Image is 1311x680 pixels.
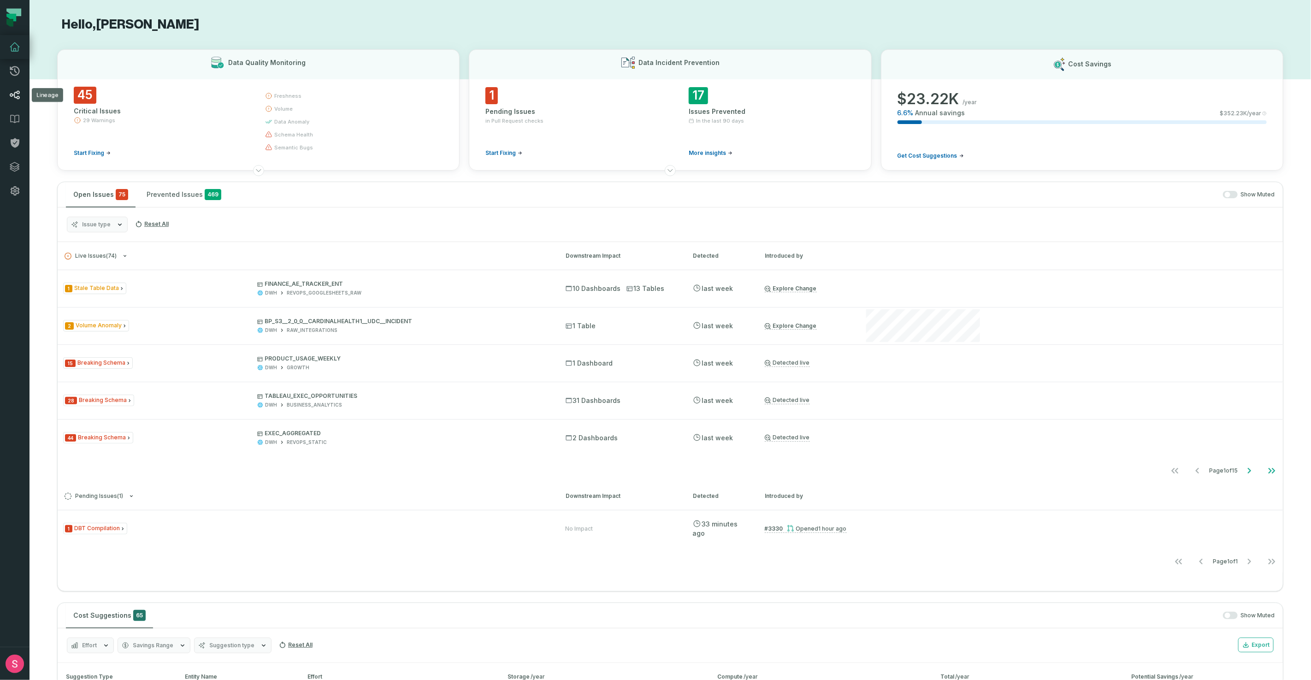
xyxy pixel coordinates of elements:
[963,99,977,106] span: /year
[257,280,549,288] p: FINANCE_AE_TRACKER_ENT
[65,360,76,367] span: Severity
[205,189,221,200] span: 469
[566,359,613,368] span: 1 Dashboard
[63,432,133,443] span: Issue Type
[65,397,77,404] span: Severity
[265,402,277,408] div: DWH
[275,638,316,652] button: Reset All
[287,327,337,334] div: RAW_INTEGRATIONS
[63,523,127,534] span: Issue Type
[232,191,1275,199] div: Show Muted
[265,439,277,446] div: DWH
[485,149,522,157] a: Start Fixing
[66,603,153,628] button: Cost Suggestions
[6,655,24,673] img: avatar of Sharon Haviv Kvit
[74,149,111,157] a: Start Fixing
[819,525,847,532] relative-time: Sep 17, 2025, 3:43 PM GMT+3
[58,461,1283,480] nav: pagination
[63,395,134,406] span: Issue Type
[1220,110,1261,117] span: $ 352.23K /year
[566,321,596,331] span: 1 Table
[257,392,549,400] p: TABLEAU_EXEC_OPPORTUNITIES
[689,107,855,116] div: Issues Prevented
[1190,552,1212,571] button: Go to previous page
[65,525,72,532] span: Severity
[58,270,1283,482] div: Live Issues(74)
[274,118,309,125] span: data anomaly
[898,90,959,108] span: $ 23.22K
[74,149,104,157] span: Start Fixing
[744,673,758,680] span: /year
[702,396,733,404] relative-time: Sep 8, 2025, 4:02 AM GMT+3
[67,638,114,653] button: Effort
[287,290,361,296] div: REVOPS_GOOGLESHEETS_RAW
[1164,461,1186,480] button: Go to first page
[65,493,123,500] span: Pending Issues ( 1 )
[702,434,733,442] relative-time: Sep 8, 2025, 4:02 AM GMT+3
[74,106,248,116] div: Critical Issues
[65,493,549,500] button: Pending Issues(1)
[765,285,817,292] a: Explore Change
[566,525,593,532] div: No Impact
[898,152,957,160] span: Get Cost Suggestions
[133,610,146,621] span: 65
[32,88,63,102] div: Lineage
[765,434,810,442] a: Detected live
[63,357,133,369] span: Issue Type
[1261,461,1283,480] button: Go to last page
[566,284,621,293] span: 10 Dashboards
[116,189,128,200] span: critical issues and errors combined
[257,430,549,437] p: EXEC_AGGREGATED
[1238,552,1260,571] button: Go to next page
[66,182,136,207] button: Open Issues
[67,217,128,232] button: Issue type
[566,396,621,405] span: 31 Dashboards
[696,117,744,124] span: In the last 90 days
[702,322,733,330] relative-time: Sep 9, 2025, 5:50 AM GMT+3
[63,283,126,294] span: Issue Type
[1187,461,1209,480] button: Go to previous page
[274,131,313,138] span: schema health
[58,510,1283,573] div: Pending Issues(1)
[228,58,306,67] h3: Data Quality Monitoring
[65,253,117,260] span: Live Issues ( 74 )
[955,673,969,680] span: /year
[765,322,817,330] a: Explore Change
[74,87,96,104] span: 45
[626,284,665,293] span: 13 Tables
[57,17,1283,33] h1: Hello, [PERSON_NAME]
[1238,638,1274,652] button: Export
[787,525,847,532] div: Opened
[485,149,516,157] span: Start Fixing
[765,359,810,367] a: Detected live
[566,252,676,260] div: Downstream Impact
[1238,461,1260,480] button: Go to next page
[274,105,293,112] span: volume
[82,221,111,228] span: Issue type
[265,364,277,371] div: DWH
[209,642,254,649] span: Suggestion type
[287,364,309,371] div: GROWTH
[57,49,460,171] button: Data Quality Monitoring45Critical Issues29 WarningsStart Fixingfreshnessvolumedata anomalyschema ...
[139,182,229,207] button: Prevented Issues
[1168,552,1190,571] button: Go to first page
[65,285,72,292] span: Severity
[693,252,748,260] div: Detected
[485,87,498,104] span: 1
[131,217,172,231] button: Reset All
[82,642,97,649] span: Effort
[485,107,652,116] div: Pending Issues
[83,117,115,124] span: 29 Warnings
[274,92,301,100] span: freshness
[1168,552,1283,571] ul: Page 1 of 1
[265,290,277,296] div: DWH
[469,49,871,171] button: Data Incident Prevention1Pending Issuesin Pull Request checksStart Fixing17Issues PreventedIn the...
[287,439,327,446] div: REVOPS_STATIC
[566,492,676,500] div: Downstream Impact
[638,58,720,67] h3: Data Incident Prevention
[63,320,129,331] span: Issue Type
[765,492,848,500] div: Introduced by
[898,152,964,160] a: Get Cost Suggestions
[566,433,618,443] span: 2 Dashboards
[693,520,738,537] relative-time: Sep 17, 2025, 4:37 PM GMT+3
